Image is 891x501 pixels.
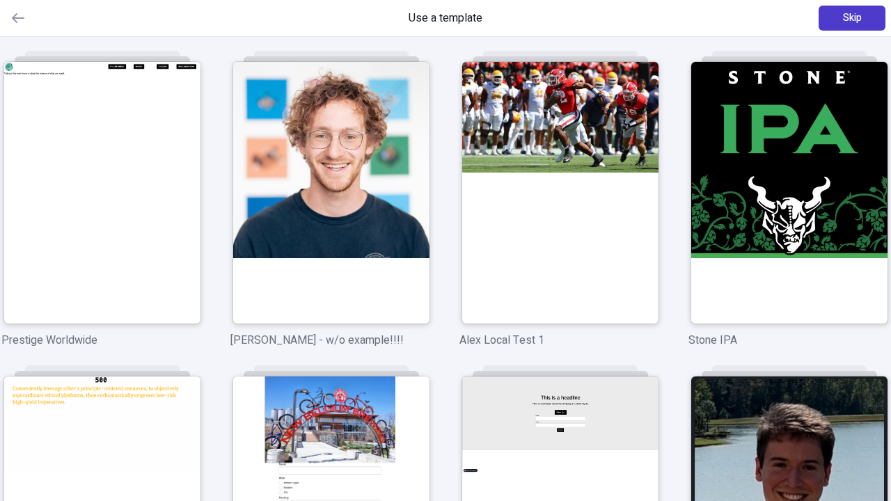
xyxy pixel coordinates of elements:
p: Alex Local Test 1 [459,332,661,349]
span: Skip [843,10,862,26]
span: Use a template [409,10,482,26]
p: [PERSON_NAME] - w/o example!!!! [230,332,432,349]
p: Stone IPA [688,332,890,349]
p: Prestige Worldwide [1,332,203,349]
button: Skip [819,6,885,31]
